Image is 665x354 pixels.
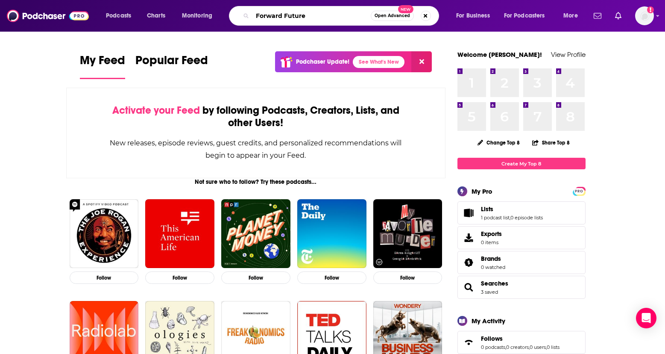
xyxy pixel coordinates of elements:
a: 1 podcast list [481,215,510,221]
a: Create My Top 8 [457,158,586,169]
div: Search podcasts, credits, & more... [237,6,447,26]
div: My Activity [472,317,505,325]
button: Follow [373,271,442,284]
a: Searches [460,281,478,293]
a: 0 lists [547,344,560,350]
div: Open Intercom Messenger [636,308,656,328]
p: Podchaser Update! [296,58,349,65]
span: , [546,344,547,350]
span: PRO [574,188,584,195]
span: Open Advanced [375,14,410,18]
a: Show notifications dropdown [590,9,605,23]
span: Follows [457,331,586,354]
input: Search podcasts, credits, & more... [252,9,371,23]
a: PRO [574,188,584,194]
button: Show profile menu [635,6,654,25]
span: Monitoring [182,10,212,22]
span: Podcasts [106,10,131,22]
a: Exports [457,226,586,249]
button: open menu [557,9,589,23]
span: Lists [457,201,586,224]
a: Searches [481,280,508,287]
button: open menu [450,9,501,23]
button: Open AdvancedNew [371,11,414,21]
span: Follows [481,335,503,342]
img: My Favorite Murder with Karen Kilgariff and Georgia Hardstark [373,199,442,268]
span: Exports [481,230,502,238]
span: Brands [457,251,586,274]
span: My Feed [80,53,125,73]
a: Popular Feed [135,53,208,79]
a: Brands [460,257,478,268]
img: The Joe Rogan Experience [70,199,139,268]
span: More [563,10,578,22]
button: open menu [100,9,142,23]
a: 0 watched [481,264,505,270]
div: My Pro [472,187,492,195]
a: Brands [481,255,505,263]
svg: Add a profile image [647,6,654,13]
span: 0 items [481,239,502,245]
span: New [398,5,413,13]
a: 0 episode lists [510,215,543,221]
button: Follow [221,271,290,284]
button: open menu [176,9,223,23]
span: , [510,215,510,221]
span: Exports [460,232,478,244]
a: Lists [481,205,543,213]
img: Planet Money [221,199,290,268]
span: Brands [481,255,501,263]
a: 0 users [530,344,546,350]
button: open menu [498,9,557,23]
div: by following Podcasts, Creators, Lists, and other Users! [109,104,403,129]
div: New releases, episode reviews, guest credits, and personalized recommendations will begin to appe... [109,137,403,162]
a: 0 creators [506,344,529,350]
a: View Profile [551,50,586,59]
a: Lists [460,207,478,219]
span: Charts [147,10,165,22]
span: , [505,344,506,350]
a: 3 saved [481,289,498,295]
button: Follow [297,271,366,284]
a: Charts [141,9,170,23]
button: Follow [70,271,139,284]
span: For Podcasters [504,10,545,22]
span: Popular Feed [135,53,208,73]
img: User Profile [635,6,654,25]
span: Lists [481,205,493,213]
a: Show notifications dropdown [612,9,625,23]
a: See What's New [353,56,404,68]
a: Follows [460,336,478,348]
span: , [529,344,530,350]
a: My Feed [80,53,125,79]
span: Logged in as danikarchmer [635,6,654,25]
button: Share Top 8 [532,134,570,151]
img: The Daily [297,199,366,268]
span: Searches [457,276,586,299]
div: Not sure who to follow? Try these podcasts... [66,178,446,186]
a: Follows [481,335,560,342]
button: Change Top 8 [472,137,525,148]
span: Activate your Feed [112,104,200,117]
span: For Business [456,10,490,22]
img: This American Life [145,199,214,268]
button: Follow [145,271,214,284]
a: 0 podcasts [481,344,505,350]
img: Podchaser - Follow, Share and Rate Podcasts [7,8,89,24]
a: Welcome [PERSON_NAME]! [457,50,542,59]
